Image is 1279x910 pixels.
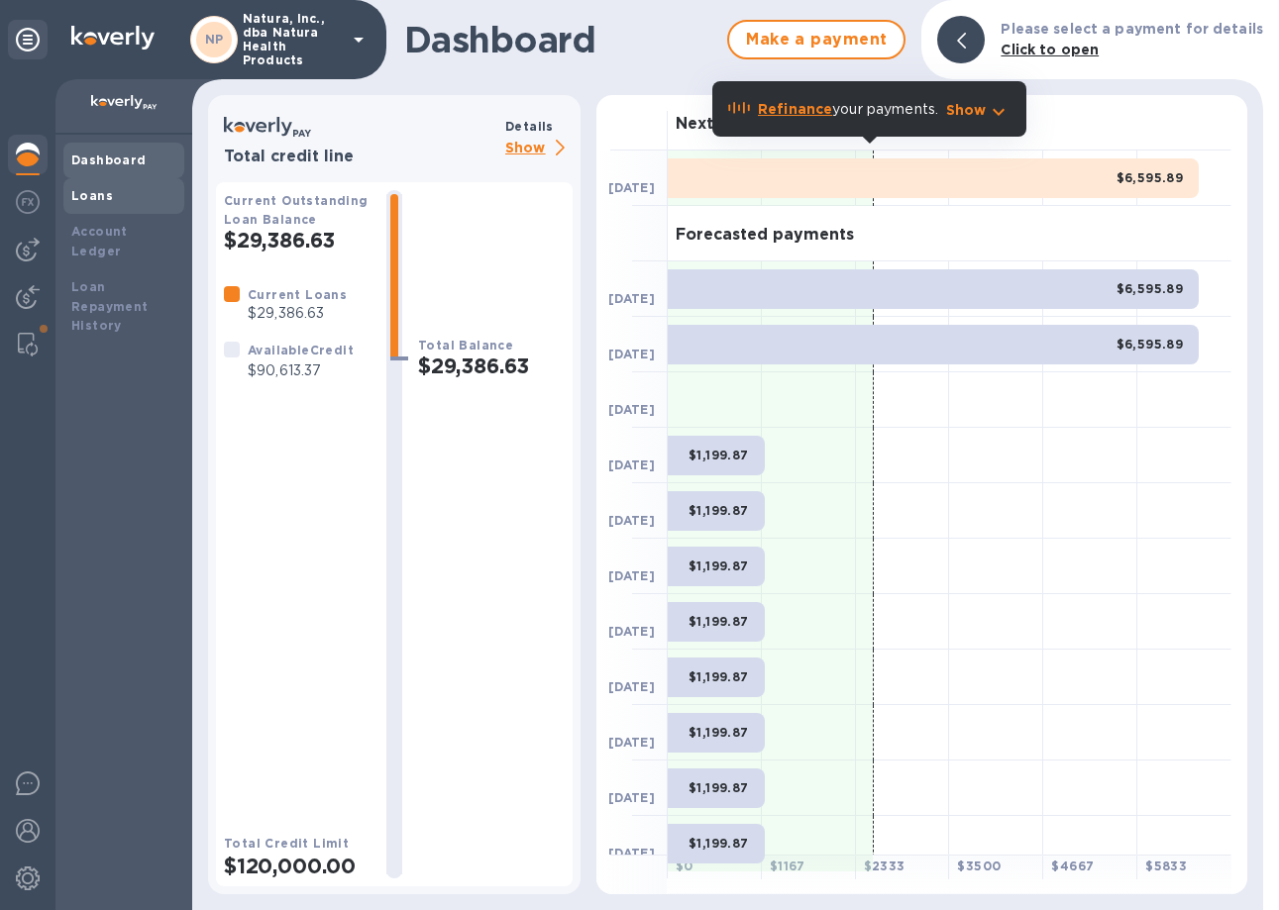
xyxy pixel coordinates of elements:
p: Show [946,100,987,120]
b: Loan Repayment History [71,279,149,334]
p: $90,613.37 [248,360,354,381]
b: Dashboard [71,152,147,167]
b: $6,595.89 [1117,337,1184,352]
b: Available Credit [248,343,354,357]
b: [DATE] [608,790,655,805]
b: [DATE] [608,679,655,694]
b: Details [505,119,554,134]
img: Logo [71,26,155,50]
h3: Forecasted payments [676,226,854,245]
b: $6,595.89 [1117,170,1184,185]
p: Show [505,137,573,161]
b: Total Balance [418,338,513,353]
b: Total Credit Limit [224,836,349,851]
b: $ 3500 [957,859,1001,873]
b: Click to open [1001,42,1099,57]
img: Foreign exchange [16,190,40,214]
b: [DATE] [608,291,655,306]
b: $ 4667 [1051,859,1094,873]
h2: $29,386.63 [224,228,371,253]
b: $ 5833 [1145,859,1187,873]
b: [DATE] [608,180,655,195]
b: [DATE] [608,624,655,639]
p: $29,386.63 [248,303,347,324]
button: Make a payment [727,20,906,59]
b: $1,199.87 [689,669,749,684]
b: $1,199.87 [689,836,749,851]
b: Please select a payment for details [1001,21,1263,37]
b: $1,199.87 [689,448,749,462]
p: Natura, Inc., dba Natura Health Products [243,12,342,67]
span: Make a payment [745,28,888,51]
h1: Dashboard [404,19,717,60]
b: Refinance [758,101,832,117]
h3: Total credit line [224,148,497,166]
b: $1,199.87 [689,503,749,518]
p: your payments. [758,99,938,120]
h3: Next payment [676,115,792,134]
b: Current Loans [248,287,347,302]
b: $1,199.87 [689,725,749,740]
b: [DATE] [608,735,655,750]
b: Account Ledger [71,224,128,258]
b: NP [205,32,224,47]
b: [DATE] [608,846,655,860]
b: [DATE] [608,513,655,528]
b: Loans [71,188,113,203]
b: [DATE] [608,457,655,472]
b: $6,595.89 [1117,281,1184,296]
h2: $29,386.63 [418,354,565,378]
b: $ 2333 [864,859,906,873]
b: $1,199.87 [689,780,749,795]
b: [DATE] [608,568,655,583]
b: Current Outstanding Loan Balance [224,193,369,227]
b: $1,199.87 [689,614,749,629]
h2: $120,000.00 [224,854,371,878]
b: $1,199.87 [689,558,749,573]
div: Unpin categories [8,20,48,59]
b: [DATE] [608,402,655,417]
b: [DATE] [608,347,655,361]
button: Show [946,100,1011,120]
